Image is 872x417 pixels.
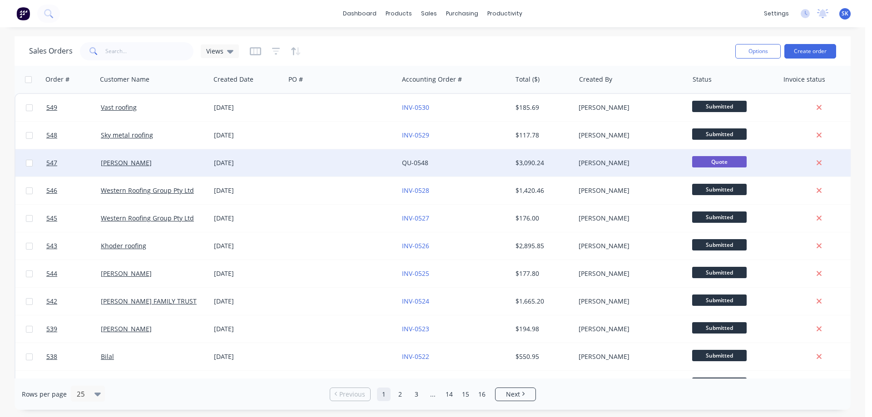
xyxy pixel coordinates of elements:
[46,177,101,204] a: 546
[515,241,569,250] div: $2,895.85
[46,158,57,167] span: 547
[326,388,540,401] ul: Pagination
[735,44,781,59] button: Options
[22,390,67,399] span: Rows per page
[330,390,370,399] a: Previous page
[579,103,679,112] div: [PERSON_NAME]
[410,388,423,401] a: Page 3
[46,260,101,287] a: 544
[46,103,57,112] span: 549
[579,269,679,278] div: [PERSON_NAME]
[214,324,282,334] div: [DATE]
[402,186,429,195] a: INV-0528
[515,75,540,84] div: Total ($)
[46,269,57,278] span: 544
[495,390,535,399] a: Next page
[46,232,101,260] a: 543
[402,131,429,139] a: INV-0529
[402,75,462,84] div: Accounting Order #
[416,7,441,20] div: sales
[46,352,57,361] span: 538
[46,122,101,149] a: 548
[46,149,101,177] a: 547
[214,352,282,361] div: [DATE]
[692,156,747,167] span: Quote
[101,352,114,361] a: Bilal
[515,186,569,195] div: $1,420.46
[506,390,520,399] span: Next
[515,352,569,361] div: $550.95
[579,75,612,84] div: Created By
[339,390,365,399] span: Previous
[579,158,679,167] div: [PERSON_NAME]
[46,288,101,315] a: 542
[101,103,137,112] a: Vast roofing
[515,297,569,306] div: $1,665.20
[579,241,679,250] div: [PERSON_NAME]
[377,388,391,401] a: Page 1 is your current page
[214,241,282,250] div: [DATE]
[393,388,407,401] a: Page 2
[515,269,569,278] div: $177.80
[16,7,30,20] img: Factory
[101,324,152,333] a: [PERSON_NAME]
[46,131,57,140] span: 548
[579,131,679,140] div: [PERSON_NAME]
[101,269,152,278] a: [PERSON_NAME]
[402,269,429,278] a: INV-0525
[402,214,429,222] a: INV-0527
[105,42,194,60] input: Search...
[46,371,101,398] a: 541
[213,75,253,84] div: Created Date
[693,75,712,84] div: Status
[402,297,429,305] a: INV-0524
[483,7,527,20] div: productivity
[214,158,282,167] div: [DATE]
[442,388,456,401] a: Page 14
[381,7,416,20] div: products
[515,158,569,167] div: $3,090.24
[515,214,569,223] div: $176.00
[459,388,472,401] a: Page 15
[46,297,57,306] span: 542
[101,186,194,195] a: Western Roofing Group Pty Ltd
[338,7,381,20] a: dashboard
[100,75,149,84] div: Customer Name
[692,378,747,389] span: Submitted
[46,94,101,121] a: 549
[29,47,73,55] h1: Sales Orders
[402,352,429,361] a: INV-0522
[515,103,569,112] div: $185.69
[402,324,429,333] a: INV-0523
[214,131,282,140] div: [DATE]
[426,388,440,401] a: Jump forward
[475,388,489,401] a: Page 16
[692,350,747,361] span: Submitted
[842,10,848,18] span: SK
[214,103,282,112] div: [DATE]
[46,214,57,223] span: 545
[515,324,569,334] div: $194.98
[692,322,747,334] span: Submitted
[214,214,282,223] div: [DATE]
[101,214,194,222] a: Western Roofing Group Pty Ltd
[214,269,282,278] div: [DATE]
[402,241,429,250] a: INV-0526
[579,186,679,195] div: [PERSON_NAME]
[214,297,282,306] div: [DATE]
[46,343,101,370] a: 538
[101,131,153,139] a: Sky metal roofing
[579,214,679,223] div: [PERSON_NAME]
[784,44,836,59] button: Create order
[692,267,747,278] span: Submitted
[402,158,428,167] a: QU-0548
[46,241,57,250] span: 543
[692,184,747,195] span: Submitted
[579,324,679,334] div: [PERSON_NAME]
[101,241,146,250] a: Khoder roofing
[579,352,679,361] div: [PERSON_NAME]
[214,186,282,195] div: [DATE]
[402,103,429,112] a: INV-0530
[288,75,303,84] div: PO #
[46,186,57,195] span: 546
